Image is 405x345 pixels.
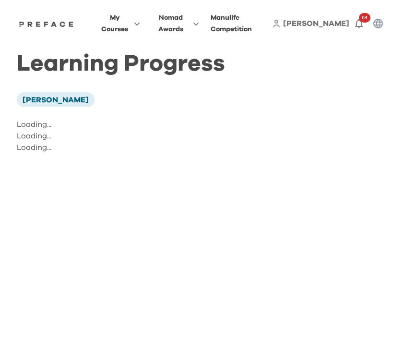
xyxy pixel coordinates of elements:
span: My Courses [101,12,128,35]
div: Manulife Competition [211,12,263,35]
h1: Learning Progress [17,59,388,69]
button: 64 [349,14,369,33]
button: Nomad Awards [152,12,202,36]
a: Preface Logo [17,20,75,27]
p: Loading... [17,142,388,153]
img: Preface Logo [17,20,75,28]
span: 64 [359,13,370,23]
span: [PERSON_NAME] [23,96,89,104]
a: [PERSON_NAME] [283,18,349,29]
p: Loading... [17,119,388,130]
button: My Courses [98,12,143,36]
p: Loading... [17,130,388,142]
span: Nomad Awards [155,12,187,35]
span: [PERSON_NAME] [283,20,349,27]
